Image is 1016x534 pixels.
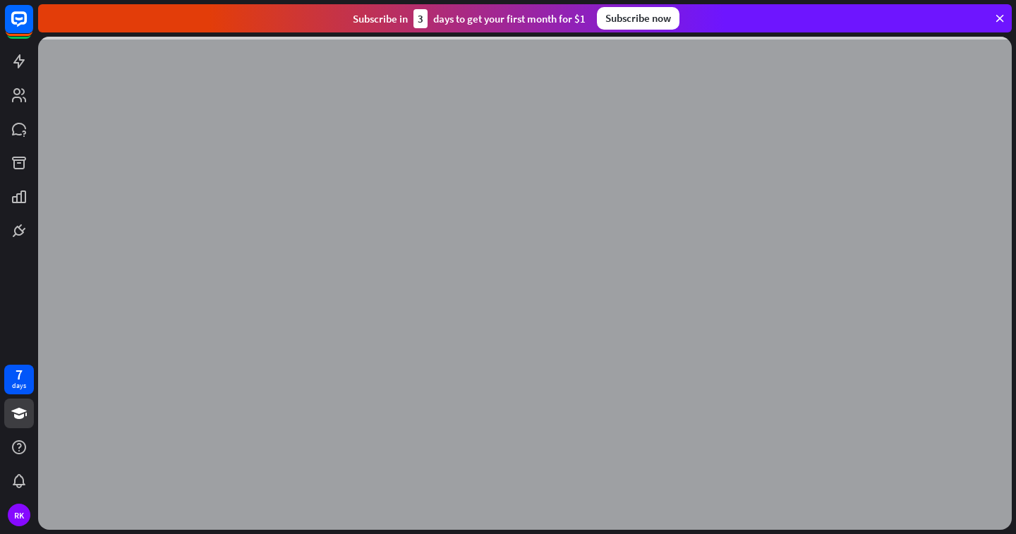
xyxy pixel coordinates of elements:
[413,9,428,28] div: 3
[597,7,679,30] div: Subscribe now
[16,368,23,381] div: 7
[12,381,26,391] div: days
[4,365,34,394] a: 7 days
[353,9,586,28] div: Subscribe in days to get your first month for $1
[8,504,30,526] div: RK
